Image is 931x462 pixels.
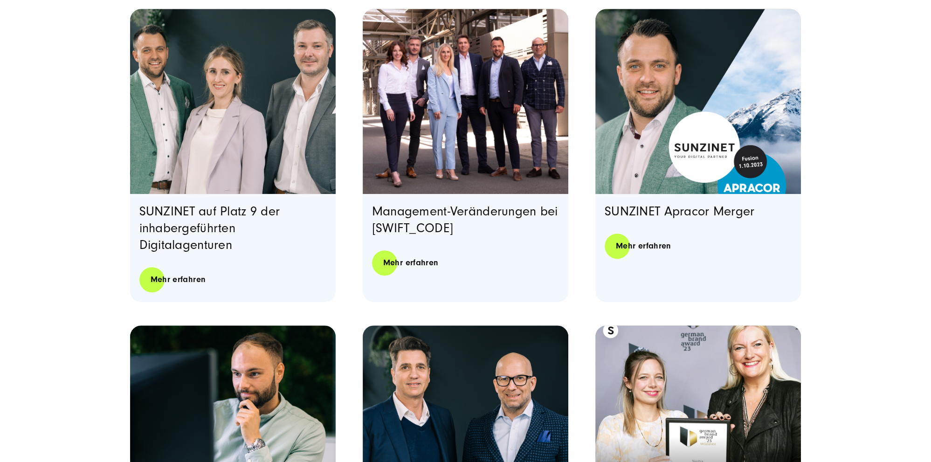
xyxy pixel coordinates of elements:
a: Read full post: SUNZINET Apracor Merger [595,9,801,194]
a: SUNZINET auf Platz 9 der inhabergeführten Digitalagenturen [139,204,280,252]
a: Featured image: Management Board von SUNZINET - Read full post: Management-Veränderungen bei SUNZ... [363,9,569,194]
article: Blog post summary: SUNZINET Apracor Merger [595,9,801,302]
a: Mehr erfahren [605,233,683,259]
a: Mehr erfahren [139,266,217,293]
img: Management Board von SUNZINET [363,9,569,194]
a: Mehr erfahren [372,249,450,276]
a: SUNZINET Apracor Merger [605,204,754,219]
a: Read full post: SUNZINET auf Platz 9 der inhabergeführten Digitalagenturen [130,9,336,194]
a: Management-Veränderungen bei [SWIFT_CODE] [372,204,558,235]
article: Blog post summary: SUNZINET auf Platz 9 der inhabergeführten Digitalagenturen [130,9,336,302]
article: Blog post summary: Management-Veränderungen bei SUNZINET [363,9,569,302]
